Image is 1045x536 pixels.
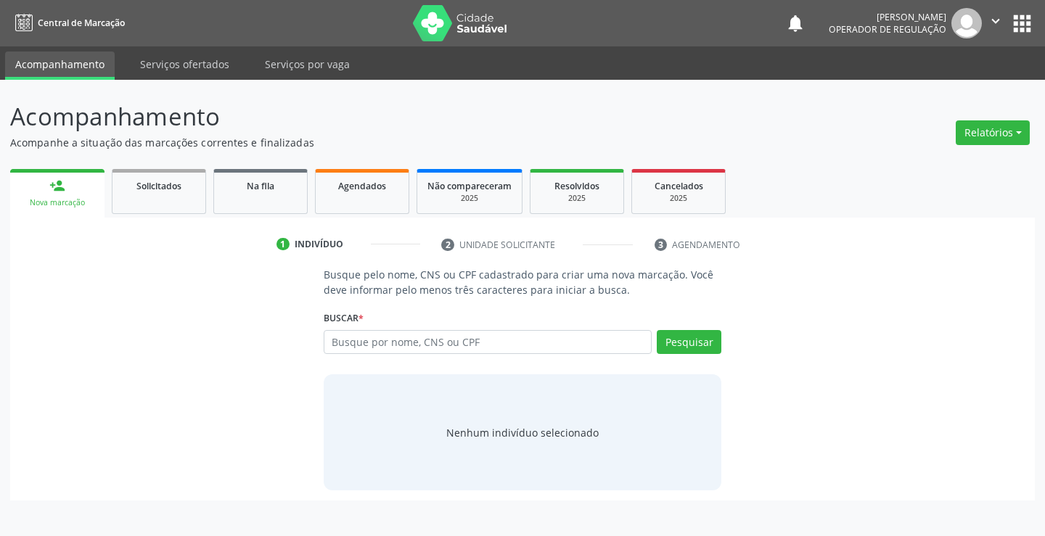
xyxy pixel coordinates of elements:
[829,23,946,36] span: Operador de regulação
[295,238,343,251] div: Indivíduo
[324,330,652,355] input: Busque por nome, CNS ou CPF
[10,11,125,35] a: Central de Marcação
[255,51,360,77] a: Serviços por vaga
[5,51,115,80] a: Acompanhamento
[541,193,613,204] div: 2025
[136,180,181,192] span: Solicitados
[10,99,727,135] p: Acompanhamento
[1009,11,1035,36] button: apps
[38,17,125,29] span: Central de Marcação
[427,193,512,204] div: 2025
[20,197,94,208] div: Nova marcação
[988,13,1004,29] i: 
[956,120,1030,145] button: Relatórios
[982,8,1009,38] button: 
[130,51,239,77] a: Serviços ofertados
[446,425,599,440] div: Nenhum indivíduo selecionado
[657,330,721,355] button: Pesquisar
[10,135,727,150] p: Acompanhe a situação das marcações correntes e finalizadas
[785,13,806,33] button: notifications
[655,180,703,192] span: Cancelados
[276,238,290,251] div: 1
[324,267,722,297] p: Busque pelo nome, CNS ou CPF cadastrado para criar uma nova marcação. Você deve informar pelo men...
[324,308,364,330] label: Buscar
[951,8,982,38] img: img
[247,180,274,192] span: Na fila
[427,180,512,192] span: Não compareceram
[829,11,946,23] div: [PERSON_NAME]
[642,193,715,204] div: 2025
[554,180,599,192] span: Resolvidos
[338,180,386,192] span: Agendados
[49,178,65,194] div: person_add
